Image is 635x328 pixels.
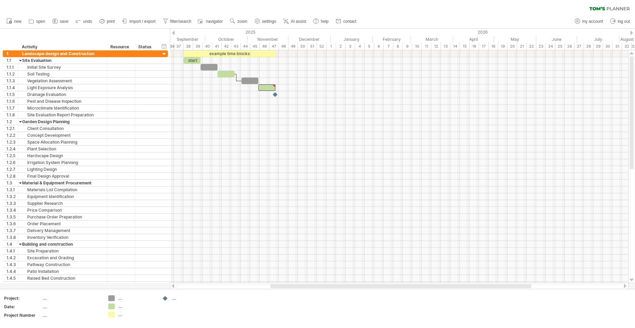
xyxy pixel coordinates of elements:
div: .... [43,295,100,301]
div: 45 [250,43,260,50]
div: 48 [279,43,288,50]
a: AI assist [282,17,308,26]
div: 10 [412,43,422,50]
div: 1.3 [6,180,18,186]
div: Vegetation Assessment [22,78,104,84]
a: log out [608,17,632,26]
div: 1 [6,50,18,57]
div: Lighting Design [22,166,104,173]
div: start [184,57,201,64]
div: Site Evaluation [22,57,104,64]
div: 31 [613,43,622,50]
div: 1.3.4 [6,207,18,213]
div: Site Evaluation Report Preparation [22,112,104,118]
div: March 2026 [411,36,453,43]
div: 15 [460,43,470,50]
div: 32 [622,43,632,50]
div: .... [118,295,155,301]
div: .... [118,304,155,309]
div: Supplier Research [22,200,104,207]
div: 14 [450,43,460,50]
div: 24 [546,43,555,50]
div: 2 [336,43,346,50]
div: Site Preparation [22,248,104,254]
div: 1.1.8 [6,112,18,118]
div: 41 [212,43,222,50]
div: Plant Selection [22,146,104,152]
div: January 2026 [331,36,373,43]
div: Patio Installation [22,268,104,275]
div: 27 [574,43,584,50]
div: Space Allocation Planning [22,139,104,145]
div: Initial Site Survey [22,64,104,70]
div: February 2026 [373,36,411,43]
div: Soil Testing [22,71,104,77]
div: July 2026 [577,36,619,43]
div: 9 [403,43,412,50]
div: 21 [517,43,527,50]
div: 1.3.2 [6,193,18,200]
div: 17 [479,43,489,50]
span: log out [618,19,630,24]
div: 25 [555,43,565,50]
div: Hardscape Design [22,152,104,159]
div: 7 [384,43,393,50]
div: Irrigation System Planning [22,159,104,166]
div: 40 [203,43,212,50]
div: Activity [22,44,103,50]
div: 42 [222,43,231,50]
div: 5 [365,43,374,50]
div: 1.2.3 [6,139,18,145]
div: Microclimate Identification [22,105,104,111]
div: 22 [527,43,536,50]
div: 1.1.7 [6,105,18,111]
div: 49 [288,43,298,50]
div: Light Exposure Analysis [22,84,104,91]
div: Building and construction [22,241,104,247]
div: 1.2.1 [6,125,18,132]
div: .... [43,312,100,318]
div: 1.2.7 [6,166,18,173]
div: 1.4.3 [6,261,18,268]
div: 19 [498,43,508,50]
div: 1.2.4 [6,146,18,152]
div: .... [118,312,155,317]
div: Delivery Management [22,227,104,234]
div: Price Comparison [22,207,104,213]
div: Project: [4,295,42,301]
a: settings [253,17,278,26]
div: .... [43,304,100,310]
div: 52 [317,43,327,50]
div: 39 [193,43,203,50]
a: filter/search [161,17,193,26]
div: 23 [536,43,546,50]
div: April 2026 [453,36,494,43]
div: example time blocks: [184,50,275,57]
div: 1.3.7 [6,227,18,234]
div: 1.2 [6,118,18,125]
a: import / export [120,17,158,26]
div: Retaining Wall Building [22,282,104,288]
a: help [312,17,331,26]
div: 1.3.1 [6,186,18,193]
div: May 2026 [494,36,536,43]
div: Landscape design and Construction [22,50,104,57]
span: open [36,19,45,24]
div: Pest and Disease Inspection [22,98,104,104]
div: 1.4.2 [6,255,18,261]
div: 26 [565,43,574,50]
div: 1.3.5 [6,214,18,220]
div: 1.4.4 [6,268,18,275]
div: 28 [584,43,593,50]
div: Excavation and Grading [22,255,104,261]
div: Project Number [4,312,42,318]
div: 1.2.8 [6,173,18,179]
div: Raised Bed Construction [22,275,104,281]
div: 1.4.6 [6,282,18,288]
div: December 2025 [288,36,331,43]
span: print [107,19,115,24]
span: navigator [206,19,223,24]
div: 38 [184,43,193,50]
div: 4 [355,43,365,50]
a: undo [74,17,94,26]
